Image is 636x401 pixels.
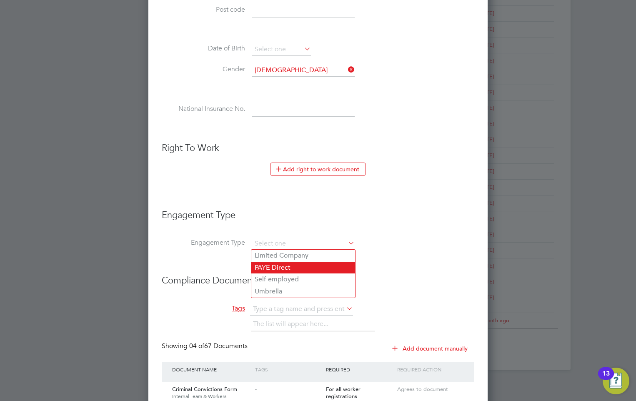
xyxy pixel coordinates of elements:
[253,362,324,376] div: Tags
[255,386,257,393] span: -
[172,393,251,400] span: Internal Team & Workers
[162,142,474,154] h3: Right To Work
[162,238,245,247] label: Engagement Type
[170,362,253,376] div: Document Name
[253,318,332,330] li: The list will appear here...
[270,163,366,176] button: Add right to work document
[162,266,474,287] h3: Compliance Documents
[603,368,629,394] button: Open Resource Center, 13 new notifications
[162,105,245,113] label: National Insurance No.
[252,43,311,56] input: Select one
[602,373,610,384] div: 13
[326,386,361,400] span: For all worker registrations
[252,238,355,250] input: Select one
[251,286,355,298] li: Umbrella
[324,362,395,376] div: Required
[232,304,245,313] span: Tags
[395,362,466,376] div: Required Action
[162,44,245,53] label: Date of Birth
[250,303,353,316] input: Type a tag name and press enter
[252,64,355,77] input: Select one
[251,273,355,286] li: Self-employed
[189,342,248,350] span: 67 Documents
[162,201,474,221] h3: Engagement Type
[397,386,448,393] span: Agrees to document
[251,262,355,274] li: PAYE Direct
[162,65,245,74] label: Gender
[162,5,245,14] label: Post code
[251,250,355,262] li: Limited Company
[386,342,474,355] button: Add document manually
[189,342,204,350] span: 04 of
[162,342,249,351] div: Showing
